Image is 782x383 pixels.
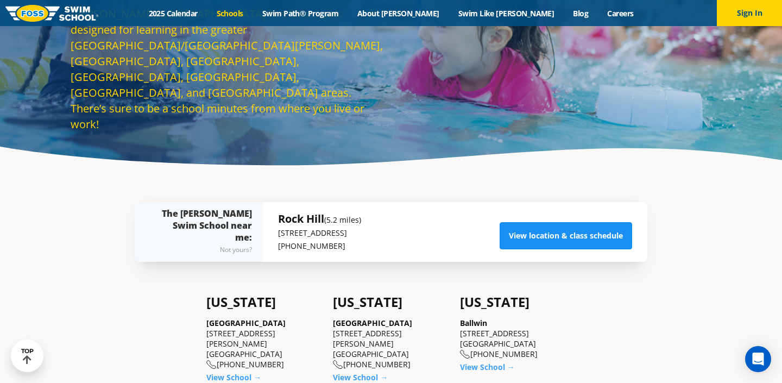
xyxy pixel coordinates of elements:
[449,8,564,18] a: Swim Like [PERSON_NAME]
[333,360,343,369] img: location-phone-o-icon.svg
[745,346,771,372] div: Open Intercom Messenger
[324,215,361,225] small: (5.2 miles)
[206,294,322,310] h4: [US_STATE]
[598,8,643,18] a: Careers
[207,8,253,18] a: Schools
[460,294,576,310] h4: [US_STATE]
[333,318,412,328] a: [GEOGRAPHIC_DATA]
[156,243,252,256] div: Not yours?
[156,208,252,256] div: The [PERSON_NAME] Swim School near me:
[348,8,449,18] a: About [PERSON_NAME]
[206,360,217,369] img: location-phone-o-icon.svg
[564,8,598,18] a: Blog
[500,222,632,249] a: View location & class schedule
[460,318,487,328] a: Ballwin
[460,318,576,360] div: [STREET_ADDRESS] [GEOGRAPHIC_DATA] [PHONE_NUMBER]
[206,318,286,328] a: [GEOGRAPHIC_DATA]
[278,227,361,240] p: [STREET_ADDRESS]
[21,348,34,365] div: TOP
[278,211,361,227] h5: Rock Hill
[5,5,98,22] img: FOSS Swim School Logo
[139,8,207,18] a: 2025 Calendar
[206,318,322,370] div: [STREET_ADDRESS][PERSON_NAME] [GEOGRAPHIC_DATA] [PHONE_NUMBER]
[333,294,449,310] h4: [US_STATE]
[460,362,515,372] a: View School →
[253,8,348,18] a: Swim Path® Program
[278,240,361,253] p: [PHONE_NUMBER]
[71,6,386,132] p: [PERSON_NAME][GEOGRAPHIC_DATA] has 33 schools designed for learning in the greater [GEOGRAPHIC_DA...
[460,350,470,359] img: location-phone-o-icon.svg
[333,318,449,370] div: [STREET_ADDRESS][PERSON_NAME] [GEOGRAPHIC_DATA] [PHONE_NUMBER]
[206,372,261,382] a: View School →
[333,372,388,382] a: View School →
